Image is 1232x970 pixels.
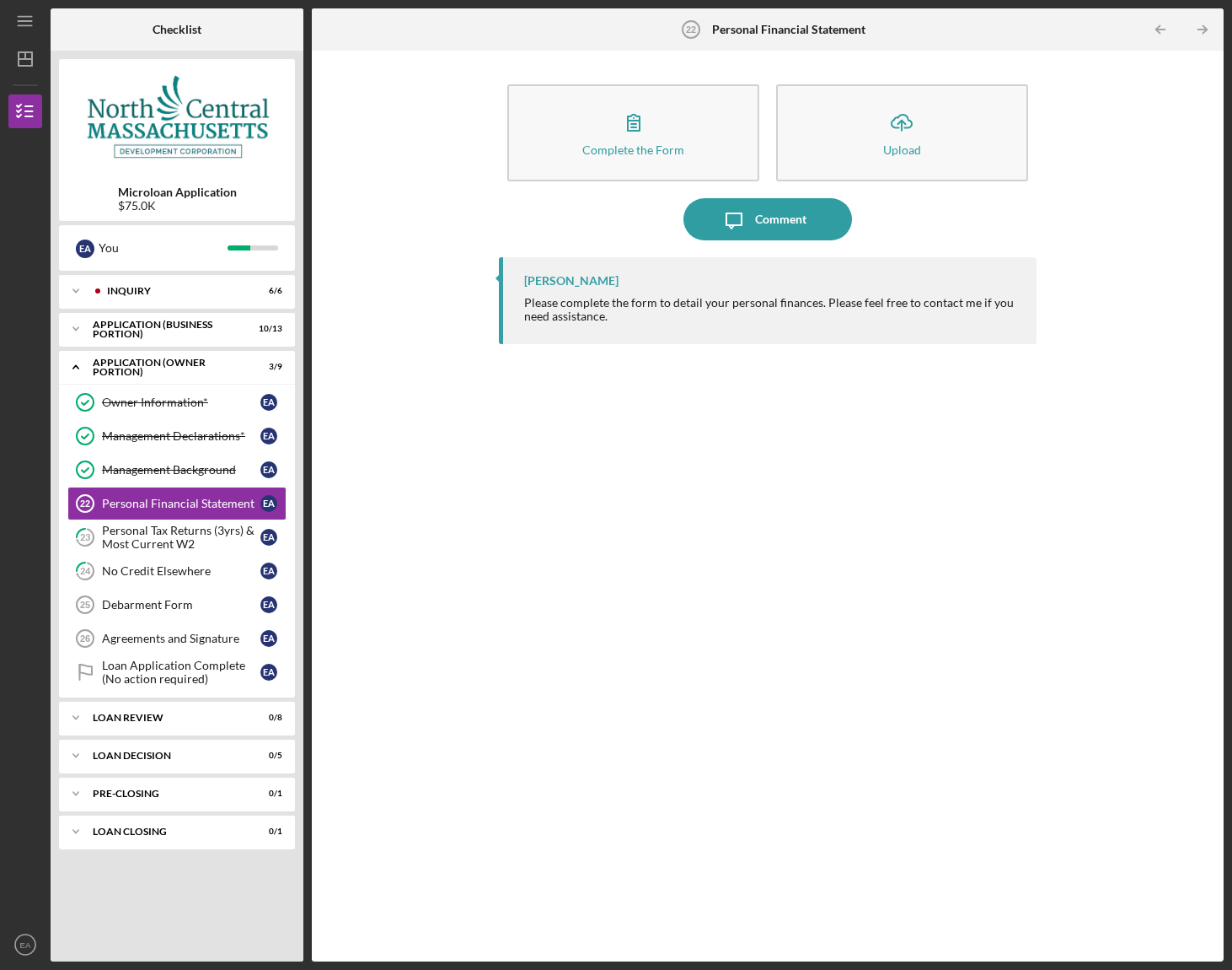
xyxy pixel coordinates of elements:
div: Owner Information* [102,396,260,409]
div: 0 / 1 [252,827,282,837]
div: 6 / 6 [252,286,282,296]
b: Checklist [153,23,201,36]
a: Owner Information*EA [67,385,287,419]
div: E A [260,630,277,647]
div: You [99,234,228,262]
a: 25Debarment FormEA [67,588,287,622]
div: 0 / 8 [252,713,282,723]
tspan: 22 [80,498,90,509]
div: LOAN REVIEW [93,713,240,723]
div: [PERSON_NAME] [524,274,619,288]
a: Management Declarations*EA [67,419,287,453]
div: INQUIRY [107,286,240,296]
tspan: 23 [80,532,90,543]
tspan: 22 [686,24,696,35]
a: 23Personal Tax Returns (3yrs) & Most Current W2EA [67,520,287,554]
div: E A [260,664,277,681]
text: EA [20,940,31,950]
button: Upload [776,84,1028,181]
button: Complete the Form [507,84,759,181]
div: Debarment Form [102,598,260,612]
a: 24No Credit ElsewhereEA [67,554,287,588]
div: PRE-CLOSING [93,789,240,799]
div: Loan Application Complete (No action required) [102,659,260,686]
div: Please complete the form to detail your personal finances. Please feel free to contact me if you ... [524,296,1019,323]
div: Personal Tax Returns (3yrs) & Most Current W2 [102,524,260,551]
a: 22Personal Financial StatementEA [67,487,287,520]
div: 3 / 9 [252,362,282,372]
div: Agreements and Signature [102,632,260,645]
div: $75.0K [118,199,237,213]
div: Complete the Form [582,143,684,156]
div: LOAN DECISION [93,751,240,761]
div: E A [260,596,277,613]
div: E A [260,428,277,445]
a: Management BackgroundEA [67,453,287,487]
a: Loan Application Complete (No action required)EA [67,655,287,689]
tspan: 25 [80,600,90,610]
div: Management Background [102,463,260,477]
div: E A [260,529,277,546]
a: 26Agreements and SignatureEA [67,622,287,655]
div: E A [260,563,277,579]
div: No Credit Elsewhere [102,564,260,578]
img: Product logo [59,67,295,169]
div: APPLICATION (OWNER PORTION) [93,358,240,377]
div: LOAN CLOSING [93,827,240,837]
div: Management Declarations* [102,429,260,443]
button: Comment [683,198,852,240]
div: E A [260,394,277,411]
tspan: 24 [80,566,91,577]
div: E A [260,495,277,512]
div: 0 / 1 [252,789,282,799]
div: E A [76,240,94,258]
div: E A [260,461,277,478]
div: Comment [755,198,806,240]
button: EA [8,928,42,962]
div: 0 / 5 [252,751,282,761]
div: Upload [883,143,921,156]
b: Microloan Application [118,186,237,199]
div: APPLICATION (BUSINESS PORTION) [93,320,240,339]
div: 10 / 13 [252,324,282,334]
tspan: 26 [80,633,90,644]
b: Personal Financial Statement [712,23,865,36]
div: Personal Financial Statement [102,497,260,510]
